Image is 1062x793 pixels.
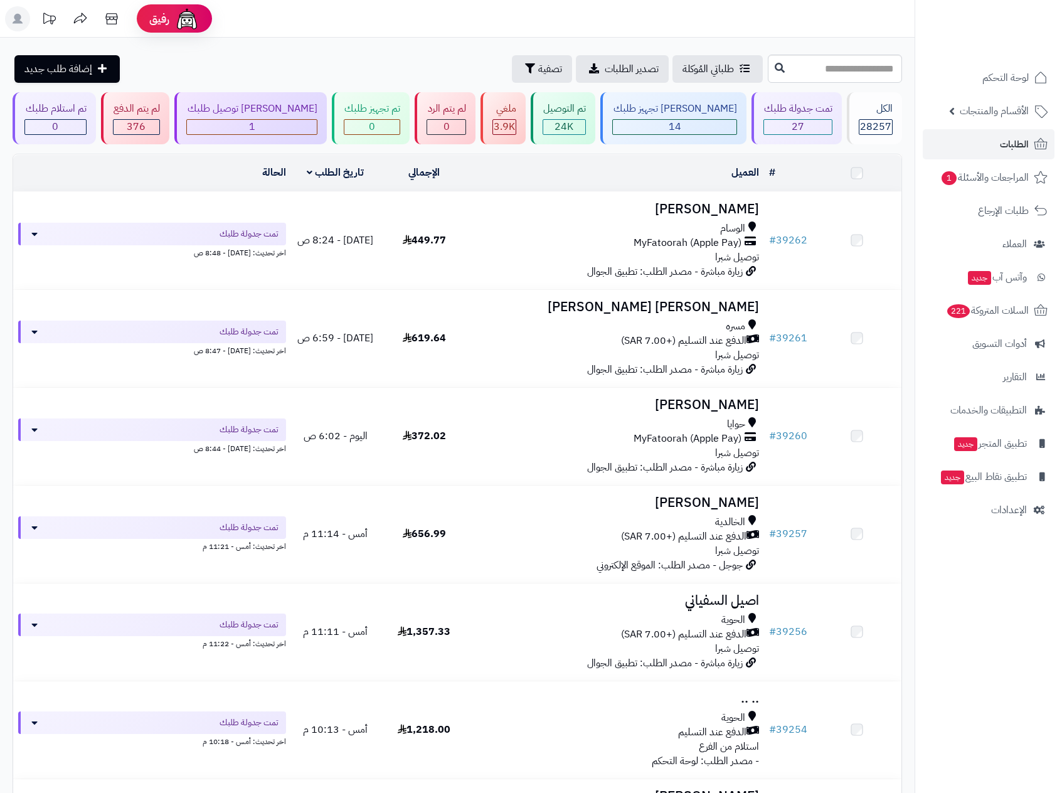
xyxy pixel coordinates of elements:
span: # [769,428,776,444]
a: التقارير [923,362,1054,392]
span: إضافة طلب جديد [24,61,92,77]
a: #39261 [769,331,807,346]
span: التقارير [1003,368,1027,386]
h3: اصيل السفياني [474,593,760,608]
span: جديد [968,271,991,285]
a: تصدير الطلبات [576,55,669,83]
span: تمت جدولة طلبك [220,619,279,631]
span: السلات المتروكة [946,302,1029,319]
span: توصيل شبرا [715,543,759,558]
a: لوحة التحكم [923,63,1054,93]
span: الوسام [720,221,745,236]
a: العملاء [923,229,1054,259]
span: 0 [443,119,450,134]
span: توصيل شبرا [715,250,759,265]
a: طلبات الإرجاع [923,196,1054,226]
div: اخر تحديث: [DATE] - 8:44 ص [18,441,286,454]
a: وآتس آبجديد [923,262,1054,292]
span: 24K [555,119,573,134]
div: 3870 [493,120,516,134]
img: ai-face.png [174,6,199,31]
div: اخر تحديث: أمس - 11:21 م [18,539,286,552]
a: لم يتم الرد 0 [412,92,478,144]
a: تم تجهيز طلبك 0 [329,92,413,144]
button: تصفية [512,55,572,83]
span: الحوية [721,711,745,725]
span: وآتس آب [967,269,1027,286]
span: توصيل شبرا [715,348,759,363]
div: اخر تحديث: [DATE] - 8:48 ص [18,245,286,258]
div: لم يتم الرد [427,102,466,116]
span: التطبيقات والخدمات [950,402,1027,419]
span: الدفع عند التسليم (+7.00 SAR) [621,627,746,642]
span: 0 [369,119,375,134]
span: اليوم - 6:02 ص [304,428,368,444]
span: # [769,233,776,248]
div: اخر تحديث: [DATE] - 8:47 ص [18,343,286,356]
span: 372.02 [403,428,446,444]
span: تمت جدولة طلبك [220,521,279,534]
span: تصفية [538,61,562,77]
a: طلباتي المُوكلة [672,55,763,83]
span: تمت جدولة طلبك [220,326,279,338]
div: ملغي [492,102,516,116]
a: تحديثات المنصة [33,6,65,35]
span: 656.99 [403,526,446,541]
span: توصيل شبرا [715,641,759,656]
a: تاريخ الطلب [307,165,364,180]
span: جديد [941,471,964,484]
a: #39262 [769,233,807,248]
span: جوجل - مصدر الطلب: الموقع الإلكتروني [597,558,743,573]
span: الحوية [721,613,745,627]
div: 14 [613,120,736,134]
div: اخر تحديث: أمس - 11:22 م [18,636,286,649]
span: 1,218.00 [398,722,450,737]
div: 376 [114,120,160,134]
span: 27 [792,119,804,134]
span: # [769,526,776,541]
a: #39256 [769,624,807,639]
span: الدفع عند التسليم (+7.00 SAR) [621,334,746,348]
div: اخر تحديث: أمس - 10:18 م [18,734,286,747]
div: لم يتم الدفع [113,102,161,116]
a: تمت جدولة طلبك 27 [749,92,845,144]
td: - مصدر الطلب: لوحة التحكم [469,681,765,779]
div: [PERSON_NAME] توصيل طلبك [186,102,317,116]
h3: [PERSON_NAME] [474,202,760,216]
span: رفيق [149,11,169,26]
div: تمت جدولة طلبك [763,102,833,116]
span: تمت جدولة طلبك [220,423,279,436]
a: [PERSON_NAME] توصيل طلبك 1 [172,92,329,144]
a: #39260 [769,428,807,444]
span: الطلبات [1000,136,1029,153]
a: الإعدادات [923,495,1054,525]
a: الحالة [262,165,286,180]
span: # [769,624,776,639]
span: [DATE] - 8:24 ص [297,233,373,248]
span: زيارة مباشرة - مصدر الطلب: تطبيق الجوال [587,362,743,377]
span: تمت جدولة طلبك [220,716,279,729]
span: أمس - 10:13 م [303,722,368,737]
span: 376 [127,119,146,134]
span: الإعدادات [991,501,1027,519]
a: العميل [731,165,759,180]
span: مسره [726,319,745,334]
a: لم يتم الدفع 376 [98,92,173,144]
div: تم التوصيل [543,102,587,116]
a: المراجعات والأسئلة1 [923,162,1054,193]
span: [DATE] - 6:59 ص [297,331,373,346]
a: إضافة طلب جديد [14,55,120,83]
span: 3.9K [494,119,515,134]
span: تمت جدولة طلبك [220,228,279,240]
span: 1 [941,171,957,186]
span: المراجعات والأسئلة [940,169,1029,186]
div: 27 [764,120,832,134]
span: زيارة مباشرة - مصدر الطلب: تطبيق الجوال [587,656,743,671]
a: ملغي 3.9K [478,92,528,144]
span: تطبيق نقاط البيع [940,468,1027,486]
span: جديد [954,437,977,451]
span: تصدير الطلبات [605,61,659,77]
a: التطبيقات والخدمات [923,395,1054,425]
a: الطلبات [923,129,1054,159]
div: تم تجهيز طلبك [344,102,401,116]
